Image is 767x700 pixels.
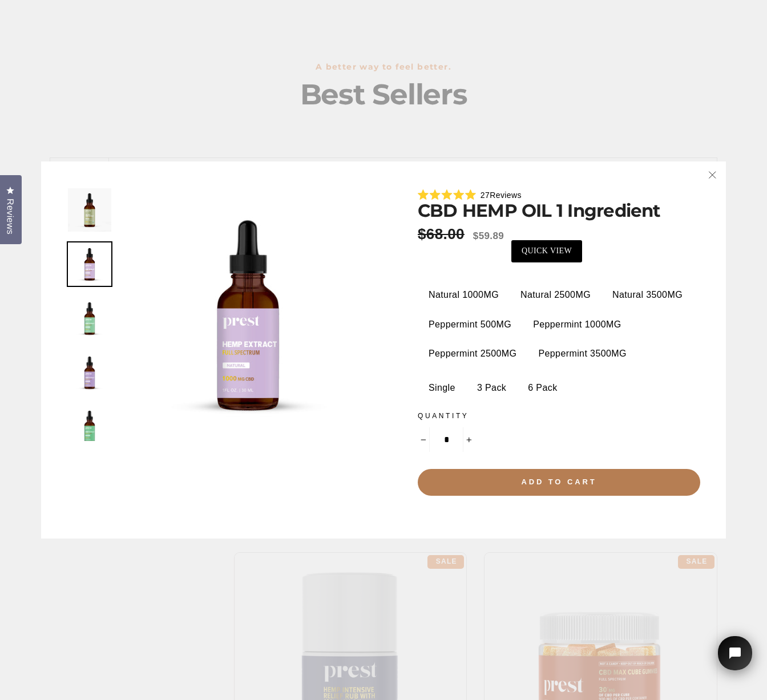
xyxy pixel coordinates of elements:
span: 27 [481,191,490,200]
a: QUICK VIEW [511,240,582,262]
img: CBD HEMP OIL 1 Ingredient [68,242,111,286]
iframe: Tidio Chat [703,620,767,700]
img: CBD HEMP OIL 1 Ingredient [68,351,111,394]
label: 6 Pack [519,377,566,399]
img: CBD HEMP OIL 1 Ingredient [68,405,111,448]
label: Natural 2500MG [512,284,599,306]
img: CBD HEMP OIL 1 Ingredient [68,188,111,232]
label: Peppermint 1000MG [524,313,629,336]
label: Peppermint 3500MG [530,342,635,365]
label: Peppermint 500MG [420,313,520,336]
span: Reviews [490,191,522,200]
button: Reduce item quantity by one [418,427,430,452]
span: $68.00 [418,225,467,243]
button: Increase item quantity by one [463,427,475,452]
label: Natural 3500MG [604,284,691,306]
img: CBD HEMP OIL 1 Ingredient [121,187,375,441]
span: Reviews [3,199,18,234]
button: Add to cart [418,469,700,495]
label: Peppermint 2500MG [420,342,525,365]
img: CBD HEMP OIL 1 Ingredient [68,297,111,340]
span: Add to cart [521,478,596,486]
label: Quantity [418,411,700,422]
label: Single [420,377,464,399]
span: $59.89 [473,230,504,241]
label: 3 Pack [469,377,515,399]
input: quantity [418,427,475,452]
label: Natural 1000MG [420,284,507,306]
p: CBD HEMP OIL 1 Ingredient [418,202,700,220]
